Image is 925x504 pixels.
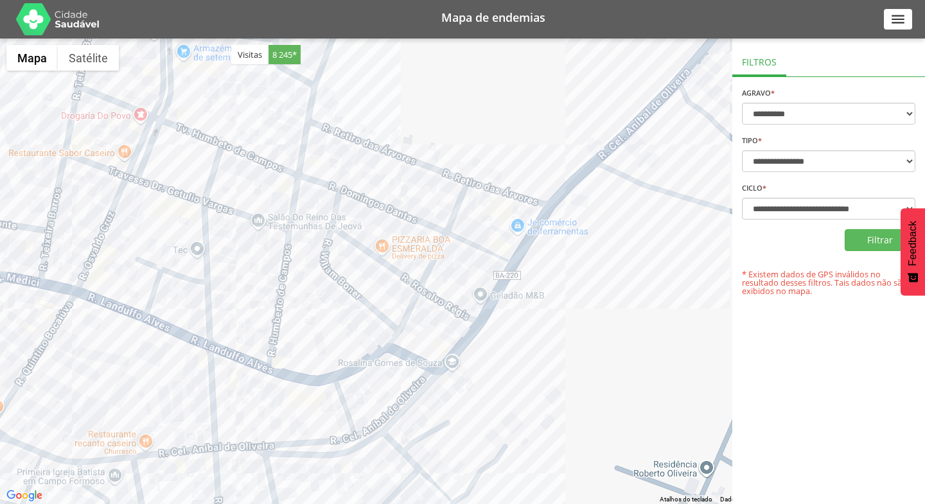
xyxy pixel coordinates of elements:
label: Ciclo [742,184,766,191]
button: Mostrar imagens de satélite [58,45,119,71]
div: Filtros [732,45,786,76]
span: 8 245* [269,45,301,64]
button: Mostrar mapa de ruas [6,45,58,71]
label: Agravo [742,89,775,96]
div: Visitas [231,45,301,64]
h1: Mapa de endemias [116,12,871,23]
p: * Existem dados de GPS inválidos no resultado desses filtros. Tais dados não são exibidos no mapa. [742,270,915,295]
i:  [890,11,906,28]
button: Feedback - Mostrar pesquisa [901,208,925,295]
button: Filtrar [845,229,915,251]
span: Feedback [907,221,919,266]
button: Atalhos do teclado [660,495,712,504]
span: Dados cartográficos ©2025 Google [720,496,821,503]
label: Tipo [742,137,762,144]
